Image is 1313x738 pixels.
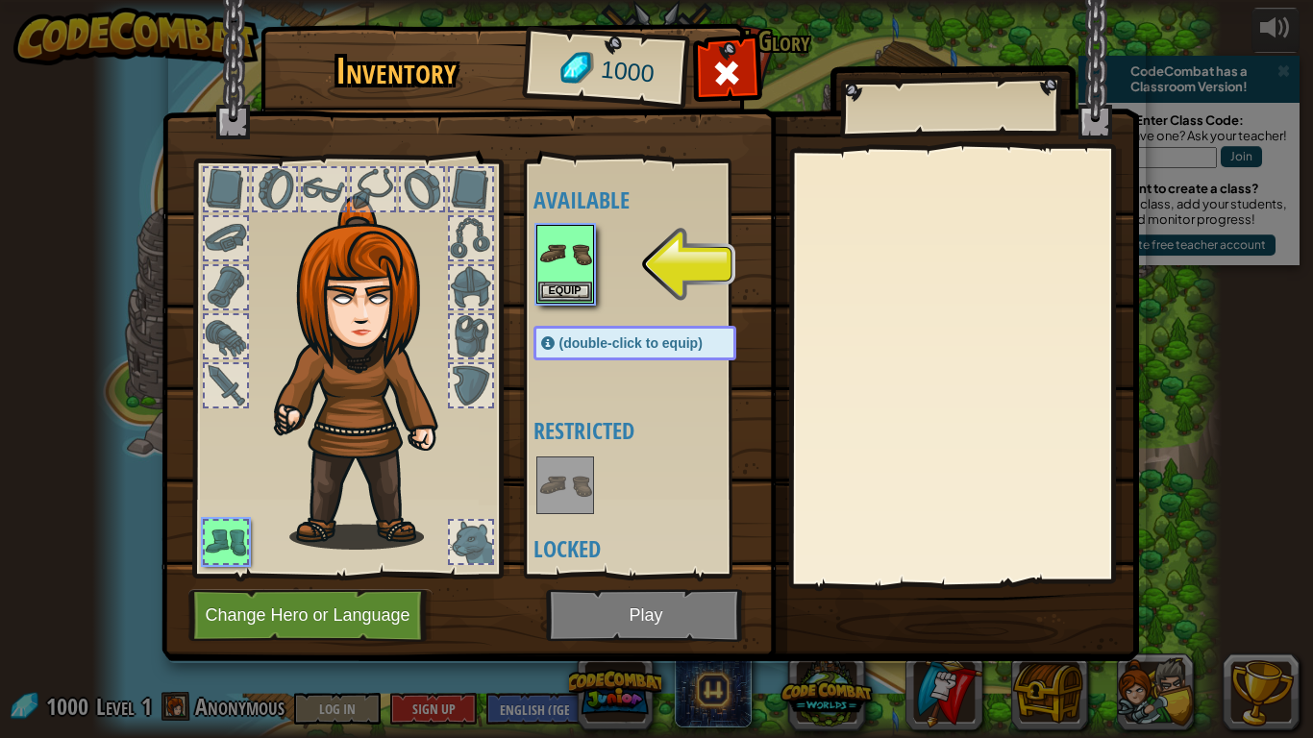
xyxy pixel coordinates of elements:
[538,227,592,281] img: portrait.png
[599,53,656,91] span: 1000
[533,536,775,561] h4: Locked
[533,418,775,443] h4: Restricted
[559,335,703,351] span: (double-click to equip)
[533,187,775,212] h4: Available
[274,51,519,91] h1: Inventory
[538,282,592,302] button: Equip
[188,589,433,642] button: Change Hero or Language
[265,196,472,550] img: hair_f2.png
[538,458,592,512] img: portrait.png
